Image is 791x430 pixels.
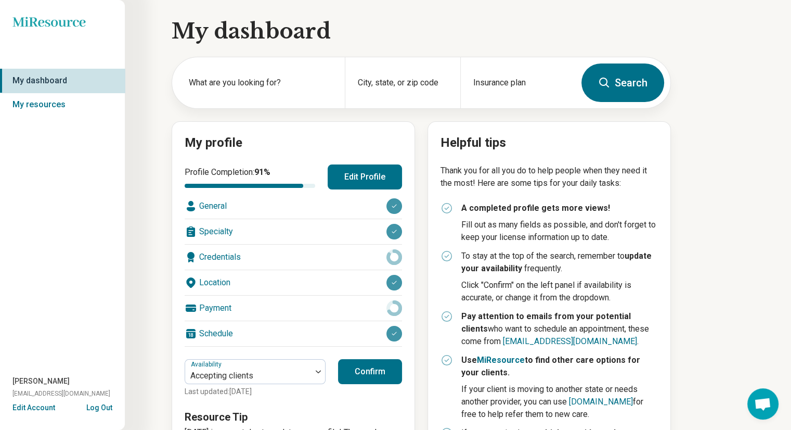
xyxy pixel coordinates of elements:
a: MiResource [477,355,525,365]
p: Fill out as many fields as possible, and don't forget to keep your license information up to date. [461,219,658,244]
h3: Resource Tip [185,410,402,424]
p: Last updated: [DATE] [185,386,326,397]
strong: update your availability [461,251,652,273]
p: who want to schedule an appointment, these come from . [461,310,658,348]
strong: Use to find other care options for your clients. [461,355,640,377]
span: 91 % [254,167,270,177]
div: Payment [185,296,402,321]
h1: My dashboard [172,17,671,46]
label: What are you looking for? [189,77,332,89]
button: Edit Account [12,402,55,413]
p: Click "Confirm" on the left panel if availability is accurate, or change it from the dropdown. [461,279,658,304]
p: To stay at the top of the search, remember to frequently. [461,250,658,275]
button: Log Out [86,402,112,411]
div: Specialty [185,219,402,244]
div: Schedule [185,321,402,346]
button: Edit Profile [328,165,402,189]
div: Open chat [747,388,779,420]
div: General [185,194,402,219]
a: [DOMAIN_NAME] [569,397,633,407]
a: [EMAIL_ADDRESS][DOMAIN_NAME] [503,336,637,346]
h2: My profile [185,134,402,152]
button: Confirm [338,359,402,384]
div: Profile Completion: [185,166,315,188]
span: [PERSON_NAME] [12,376,70,387]
strong: A completed profile gets more views! [461,203,610,213]
button: Search [581,64,664,102]
label: Availability [191,361,224,368]
h2: Helpful tips [440,134,658,152]
span: [EMAIL_ADDRESS][DOMAIN_NAME] [12,389,110,398]
div: Credentials [185,245,402,270]
p: Thank you for all you do to help people when they need it the most! Here are some tips for your d... [440,165,658,189]
strong: Pay attention to emails from your potential clients [461,311,631,334]
p: If your client is moving to another state or needs another provider, you can use for free to help... [461,383,658,421]
div: Location [185,270,402,295]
